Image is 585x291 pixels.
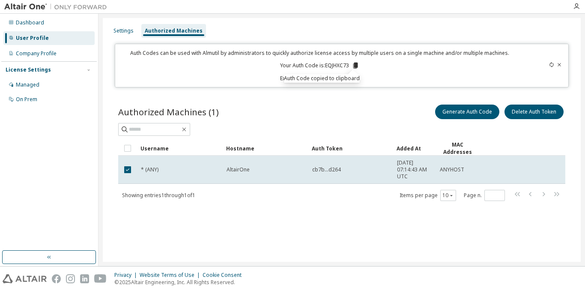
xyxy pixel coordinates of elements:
[114,272,140,279] div: Privacy
[203,272,247,279] div: Cookie Consent
[120,75,519,82] p: Expires in 13 minutes, 54 seconds
[227,166,250,173] span: AltairOne
[435,105,499,119] button: Generate Auth Code
[113,27,134,34] div: Settings
[226,141,305,155] div: Hostname
[464,190,505,201] span: Page n.
[16,81,39,88] div: Managed
[442,192,454,199] button: 10
[280,62,359,69] p: Your Auth Code is: EQJHXC73
[80,274,89,283] img: linkedin.svg
[397,159,432,180] span: [DATE] 07:14:43 AM UTC
[4,3,111,11] img: Altair One
[140,272,203,279] div: Website Terms of Use
[122,192,195,199] span: Showing entries 1 through 1 of 1
[504,105,564,119] button: Delete Auth Token
[120,49,519,57] p: Auth Codes can be used with Almutil by administrators to quickly authorize license access by mult...
[397,141,433,155] div: Added At
[145,27,203,34] div: Authorized Machines
[312,141,390,155] div: Auth Token
[140,141,219,155] div: Username
[16,50,57,57] div: Company Profile
[3,274,47,283] img: altair_logo.svg
[440,166,464,173] span: ANYHOST
[312,166,341,173] span: cb7b...d264
[16,96,37,103] div: On Prem
[66,274,75,283] img: instagram.svg
[94,274,107,283] img: youtube.svg
[6,66,51,73] div: License Settings
[284,74,360,83] div: Auth Code copied to clipboard
[114,279,247,286] p: © 2025 Altair Engineering, Inc. All Rights Reserved.
[118,106,219,118] span: Authorized Machines (1)
[439,141,475,156] div: MAC Addresses
[400,190,456,201] span: Items per page
[52,274,61,283] img: facebook.svg
[16,35,49,42] div: User Profile
[16,19,44,26] div: Dashboard
[141,166,158,173] span: * (ANY)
